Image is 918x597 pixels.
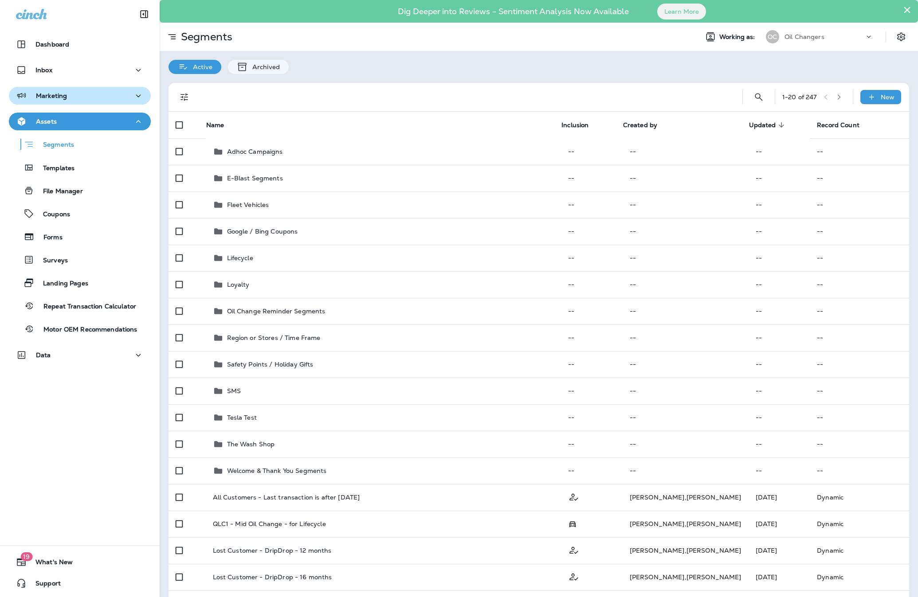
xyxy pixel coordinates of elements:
td: -- [749,351,810,378]
p: Active [188,63,212,70]
p: Lost Customer - DripDrop - 16 months [213,574,332,581]
p: Inbox [35,66,52,74]
p: QLC1 - Mid Oil Change - for Lifecycle [213,520,326,527]
span: Name [206,121,236,129]
td: -- [623,298,749,324]
div: 1 - 20 of 247 [782,94,817,101]
td: -- [810,165,909,191]
button: Templates [9,158,151,177]
td: -- [749,138,810,165]
button: Collapse Sidebar [132,5,157,23]
button: File Manager [9,181,151,200]
td: -- [623,138,749,165]
p: Segments [177,30,232,43]
button: Close [903,3,911,17]
td: -- [561,271,623,298]
td: Dynamic [810,564,909,590]
td: -- [561,324,623,351]
td: -- [561,165,623,191]
p: Dashboard [35,41,69,48]
td: -- [749,191,810,218]
span: Inclusion [561,121,588,129]
p: Marketing [36,92,67,99]
td: -- [749,298,810,324]
td: -- [810,431,909,457]
p: Lifecycle [227,254,253,261]
td: -- [749,324,810,351]
span: Updated [749,121,776,129]
button: Landing Pages [9,273,151,292]
button: Assets [9,113,151,130]
td: [DATE] [749,537,810,564]
td: -- [749,457,810,484]
td: -- [810,351,909,378]
button: Learn More [657,4,706,20]
button: Search Segments [750,88,768,106]
td: [PERSON_NAME] , [PERSON_NAME] [623,537,749,564]
button: 19What's New [9,553,151,571]
span: Name [206,121,224,129]
span: What's New [27,558,73,569]
td: -- [749,165,810,191]
span: Record Count [817,121,859,129]
td: -- [561,431,623,457]
td: -- [623,378,749,404]
p: Segments [34,141,74,150]
button: Surveys [9,250,151,269]
td: -- [810,378,909,404]
td: -- [561,378,623,404]
p: SMS [227,387,241,394]
td: -- [623,457,749,484]
span: Customer Only [568,492,580,500]
td: -- [561,138,623,165]
p: Safety Points / Holiday Gifts [227,361,314,368]
p: Archived [248,63,280,70]
td: -- [623,351,749,378]
p: Region or Stores / Time Frame [227,334,321,341]
td: Dynamic [810,484,909,511]
td: -- [749,404,810,431]
p: Loyalty [227,281,250,288]
td: -- [810,245,909,271]
p: Landing Pages [34,280,88,288]
p: Forms [35,234,63,242]
span: Customer Only [568,546,580,554]
span: Support [27,580,61,590]
div: OC [766,30,779,43]
td: -- [561,298,623,324]
p: Lost Customer - DripDrop - 12 months [213,547,332,554]
span: Customer Only [568,572,580,580]
td: [DATE] [749,484,810,511]
td: -- [561,191,623,218]
p: Surveys [34,257,68,265]
span: Updated [749,121,788,129]
td: -- [810,218,909,245]
span: Inclusion [561,121,600,129]
p: Oil Change Reminder Segments [227,308,326,315]
td: -- [623,404,749,431]
p: Templates [34,164,75,173]
td: -- [749,245,810,271]
td: -- [561,404,623,431]
p: Assets [36,118,57,125]
p: File Manager [34,187,83,196]
td: -- [623,191,749,218]
button: Motor OEM Recommendations [9,320,151,338]
button: Repeat Transaction Calculator [9,297,151,315]
span: Created by [623,121,657,129]
td: -- [561,457,623,484]
button: Inbox [9,61,151,79]
td: [PERSON_NAME] , [PERSON_NAME] [623,511,749,537]
span: Possession [568,519,577,527]
button: Settings [893,29,909,45]
p: Coupons [34,211,70,219]
td: -- [623,165,749,191]
p: Welcome & Thank You Segments [227,467,327,474]
td: -- [561,351,623,378]
p: All Customers - Last transaction is after [DATE] [213,494,360,501]
td: -- [561,245,623,271]
p: Tesla Test [227,414,257,421]
button: Coupons [9,204,151,223]
p: New [881,94,894,101]
td: -- [749,378,810,404]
